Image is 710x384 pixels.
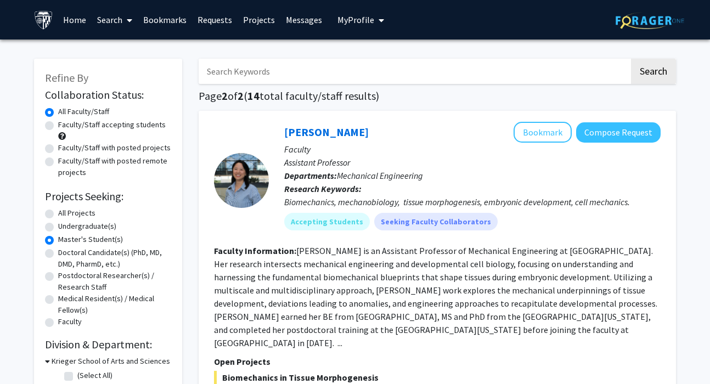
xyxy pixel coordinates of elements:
mat-chip: Seeking Faculty Collaborators [374,213,498,230]
label: Master's Student(s) [58,234,123,245]
fg-read-more: [PERSON_NAME] is an Assistant Professor of Mechanical Engineering at [GEOGRAPHIC_DATA]. Her resea... [214,245,657,348]
a: [PERSON_NAME] [284,125,369,139]
a: Projects [238,1,280,39]
span: Mechanical Engineering [337,170,423,181]
b: Faculty Information: [214,245,296,256]
label: Undergraduate(s) [58,221,116,232]
h1: Page of ( total faculty/staff results) [199,89,676,103]
label: All Faculty/Staff [58,106,109,117]
iframe: Chat [8,335,47,376]
button: Search [631,59,676,84]
img: ForagerOne Logo [616,12,684,29]
span: Refine By [45,71,88,84]
a: Search [92,1,138,39]
a: Messages [280,1,328,39]
a: Requests [192,1,238,39]
img: Johns Hopkins University Logo [34,10,53,30]
a: Home [58,1,92,39]
h3: Krieger School of Arts and Sciences [52,355,170,367]
span: Biomechanics in Tissue Morphogenesis [214,371,661,384]
b: Departments: [284,170,337,181]
button: Compose Request to Shinuo Weng [576,122,661,143]
span: My Profile [337,14,374,25]
b: Research Keywords: [284,183,362,194]
label: Faculty/Staff accepting students [58,119,166,131]
p: Faculty [284,143,661,156]
span: 2 [238,89,244,103]
label: Doctoral Candidate(s) (PhD, MD, DMD, PharmD, etc.) [58,247,171,270]
label: Postdoctoral Researcher(s) / Research Staff [58,270,171,293]
label: Faculty [58,316,82,327]
h2: Projects Seeking: [45,190,171,203]
input: Search Keywords [199,59,629,84]
label: Faculty/Staff with posted remote projects [58,155,171,178]
h2: Division & Department: [45,338,171,351]
label: Medical Resident(s) / Medical Fellow(s) [58,293,171,316]
button: Add Shinuo Weng to Bookmarks [514,122,572,143]
h2: Collaboration Status: [45,88,171,101]
a: Bookmarks [138,1,192,39]
label: All Projects [58,207,95,219]
p: Assistant Professor [284,156,661,169]
span: 14 [247,89,260,103]
p: Open Projects [214,355,661,368]
label: (Select All) [77,370,112,381]
label: Faculty/Staff with posted projects [58,142,171,154]
mat-chip: Accepting Students [284,213,370,230]
div: Biomechanics, mechanobiology, tissue morphogenesis, embryonic development, cell mechanics. [284,195,661,208]
span: 2 [222,89,228,103]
